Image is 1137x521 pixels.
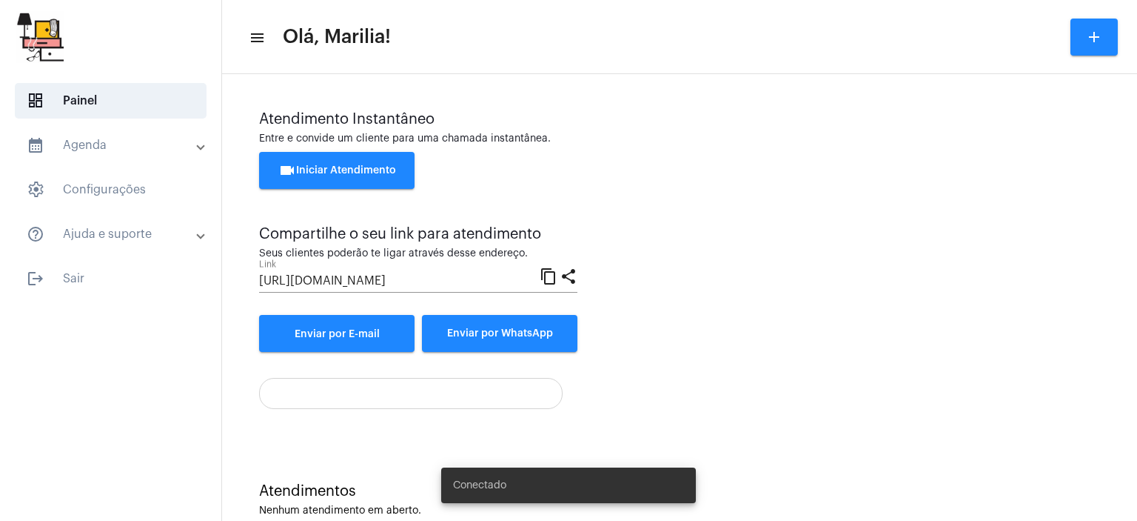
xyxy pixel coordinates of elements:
[15,261,207,296] span: Sair
[9,127,221,163] mat-expansion-panel-header: sidenav iconAgenda
[259,133,1100,145] div: Entre e convide um cliente para uma chamada instantânea.
[249,29,264,47] mat-icon: sidenav icon
[27,181,44,199] span: sidenav icon
[259,226,577,242] div: Compartilhe o seu link para atendimento
[259,152,415,189] button: Iniciar Atendimento
[447,328,553,339] span: Enviar por WhatsApp
[259,315,415,352] a: Enviar por E-mail
[259,483,1100,500] div: Atendimentos
[422,315,577,352] button: Enviar por WhatsApp
[27,136,198,154] mat-panel-title: Agenda
[27,225,198,243] mat-panel-title: Ajuda e suporte
[540,267,557,285] mat-icon: content_copy
[27,270,44,288] mat-icon: sidenav icon
[27,136,44,154] mat-icon: sidenav icon
[27,92,44,110] span: sidenav icon
[453,478,506,493] span: Conectado
[278,162,296,179] mat-icon: videocam
[9,216,221,252] mat-expansion-panel-header: sidenav iconAjuda e suporte
[283,25,391,49] span: Olá, Marilia!
[15,83,207,119] span: Painel
[27,225,44,243] mat-icon: sidenav icon
[259,111,1100,127] div: Atendimento Instantâneo
[1085,28,1103,46] mat-icon: add
[295,329,380,339] span: Enviar por E-mail
[560,267,577,285] mat-icon: share
[278,165,396,176] span: Iniciar Atendimento
[259,248,577,259] div: Seus clientes poderão te ligar através desse endereço.
[15,172,207,208] span: Configurações
[259,505,1100,517] div: Nenhum atendimento em aberto.
[12,7,67,67] img: b0638e37-6cf5-c2ab-24d1-898c32f64f7f.jpg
